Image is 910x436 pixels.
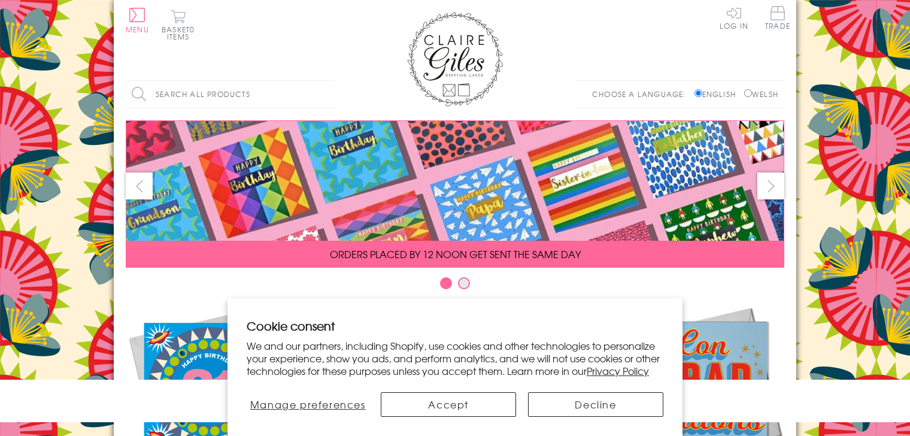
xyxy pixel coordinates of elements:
[126,8,149,33] button: Menu
[162,10,195,40] button: Basket0 items
[247,392,369,417] button: Manage preferences
[250,397,366,411] span: Manage preferences
[126,81,335,108] input: Search all products
[247,317,663,334] h2: Cookie consent
[765,6,790,29] span: Trade
[720,6,748,29] a: Log In
[744,89,752,97] input: Welsh
[694,89,742,99] label: English
[440,277,452,289] button: Carousel Page 1 (Current Slide)
[126,277,784,295] div: Carousel Pagination
[167,24,195,42] span: 0 items
[587,364,649,378] a: Privacy Policy
[694,89,702,97] input: English
[757,172,784,199] button: next
[765,6,790,32] a: Trade
[323,81,335,108] input: Search
[592,89,692,99] p: Choose a language:
[126,172,153,199] button: prev
[126,24,149,35] span: Menu
[381,392,516,417] button: Accept
[458,277,470,289] button: Carousel Page 2
[744,89,778,99] label: Welsh
[407,12,503,107] img: Claire Giles Greetings Cards
[247,340,663,377] p: We and our partners, including Shopify, use cookies and other technologies to personalize your ex...
[330,247,581,261] span: ORDERS PLACED BY 12 NOON GET SENT THE SAME DAY
[528,392,663,417] button: Decline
